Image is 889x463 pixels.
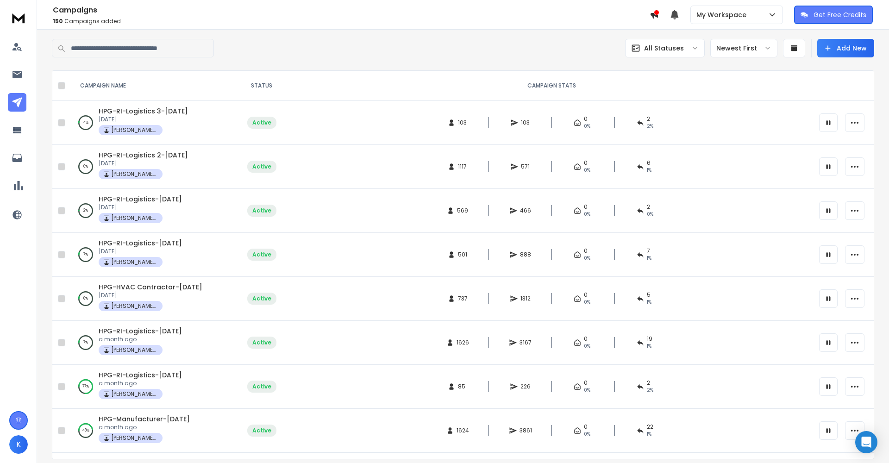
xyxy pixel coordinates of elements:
[69,277,234,321] td: 6%HPG-HVAC Contractor-[DATE][DATE][PERSON_NAME] Property Group
[111,390,157,398] p: [PERSON_NAME] Property Group
[99,326,182,336] a: HPG-RI-Logistics-[DATE]
[584,247,588,255] span: 0
[99,194,182,204] a: HPG-RI-Logistics-[DATE]
[252,427,271,434] div: Active
[234,71,289,101] th: STATUS
[521,119,530,126] span: 103
[69,145,234,189] td: 0%HPG-RI-Logistics 2-[DATE][DATE][PERSON_NAME] Property Group
[584,431,590,438] span: 0%
[520,251,531,258] span: 888
[520,207,531,214] span: 466
[520,339,532,346] span: 3167
[647,299,651,306] span: 1 %
[647,167,651,174] span: 1 %
[644,44,684,53] p: All Statuses
[647,159,651,167] span: 6
[69,233,234,277] td: 7%HPG-RI-Logistics-[DATE][DATE][PERSON_NAME] Property Group
[252,339,271,346] div: Active
[99,116,188,123] p: [DATE]
[817,39,874,57] button: Add New
[647,387,653,394] span: 2 %
[82,382,89,391] p: 77 %
[696,10,750,19] p: My Workspace
[111,302,157,310] p: [PERSON_NAME] Property Group
[99,248,182,255] p: [DATE]
[252,163,271,170] div: Active
[647,423,653,431] span: 22
[82,426,89,435] p: 48 %
[99,380,182,387] p: a month ago
[647,115,650,123] span: 2
[289,71,814,101] th: CAMPAIGN STATS
[9,9,28,26] img: logo
[99,282,202,292] a: HPG-HVAC Contractor-[DATE]
[584,335,588,343] span: 0
[83,162,88,171] p: 0 %
[111,346,157,354] p: [PERSON_NAME] Property Group
[647,343,651,350] span: 1 %
[584,291,588,299] span: 0
[111,170,157,178] p: [PERSON_NAME] Property Group
[252,251,271,258] div: Active
[9,435,28,454] button: K
[69,409,234,453] td: 48%HPG-Manufacturer-[DATE]a month ago[PERSON_NAME] Property Group
[69,321,234,365] td: 7%HPG-RI-Logistics-[DATE]a month ago[PERSON_NAME] Property Group
[584,203,588,211] span: 0
[252,119,271,126] div: Active
[457,339,469,346] span: 1626
[99,204,182,211] p: [DATE]
[647,247,650,255] span: 7
[814,10,866,19] p: Get Free Credits
[252,383,271,390] div: Active
[521,163,530,170] span: 571
[520,427,532,434] span: 3861
[584,343,590,350] span: 0%
[99,238,182,248] a: HPG-RI-Logistics-[DATE]
[83,338,88,347] p: 7 %
[99,160,188,167] p: [DATE]
[53,17,63,25] span: 150
[111,258,157,266] p: [PERSON_NAME] Property Group
[584,159,588,167] span: 0
[458,251,467,258] span: 501
[69,365,234,409] td: 77%HPG-RI-Logistics-[DATE]a month ago[PERSON_NAME] Property Group
[252,207,271,214] div: Active
[584,299,590,306] span: 0%
[99,106,188,116] a: HPG-RI-Logistics 3-[DATE]
[99,414,190,424] a: HPG-Manufacturer-[DATE]
[647,255,651,262] span: 1 %
[83,250,88,259] p: 7 %
[83,294,88,303] p: 6 %
[584,115,588,123] span: 0
[584,255,590,262] span: 0%
[53,5,650,16] h1: Campaigns
[111,126,157,134] p: [PERSON_NAME] Property Group
[647,431,651,438] span: 1 %
[647,211,653,218] span: 0 %
[69,189,234,233] td: 2%HPG-RI-Logistics-[DATE][DATE][PERSON_NAME] Property Group
[458,119,467,126] span: 103
[520,383,531,390] span: 226
[69,101,234,145] td: 4%HPG-RI-Logistics 3-[DATE][DATE][PERSON_NAME] Property Group
[99,370,182,380] a: HPG-RI-Logistics-[DATE]
[647,123,653,130] span: 2 %
[710,39,777,57] button: Newest First
[647,291,651,299] span: 5
[99,150,188,160] a: HPG-RI-Logistics 2-[DATE]
[584,379,588,387] span: 0
[83,206,88,215] p: 2 %
[584,211,590,218] span: 0%
[53,18,650,25] p: Campaigns added
[584,167,590,174] span: 0%
[99,424,190,431] p: a month ago
[457,427,469,434] span: 1624
[855,431,877,453] div: Open Intercom Messenger
[83,118,88,127] p: 4 %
